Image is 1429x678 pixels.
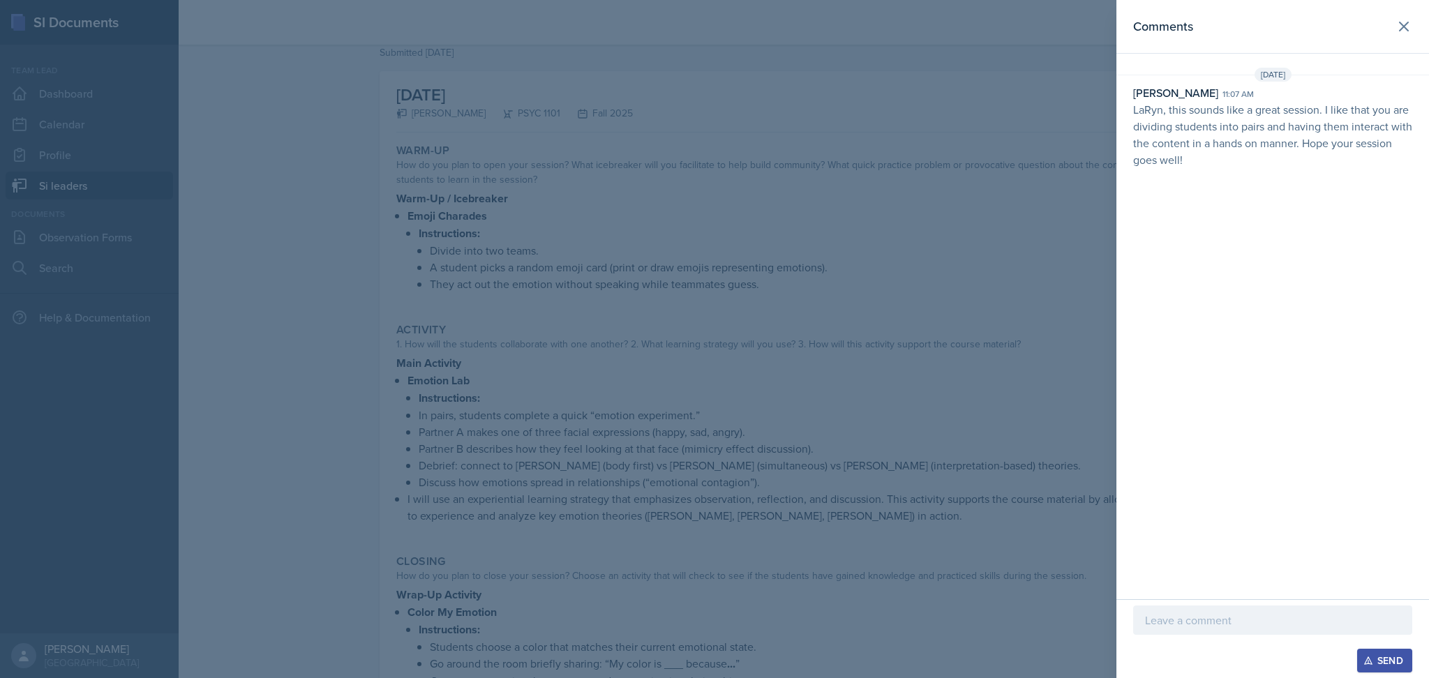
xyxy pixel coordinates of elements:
[1222,88,1254,100] div: 11:07 am
[1255,68,1292,82] span: [DATE]
[1133,84,1218,101] div: [PERSON_NAME]
[1366,655,1403,666] div: Send
[1357,649,1412,672] button: Send
[1133,17,1193,36] h2: Comments
[1133,101,1412,168] p: LaRyn, this sounds like a great session. I like that you are dividing students into pairs and hav...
